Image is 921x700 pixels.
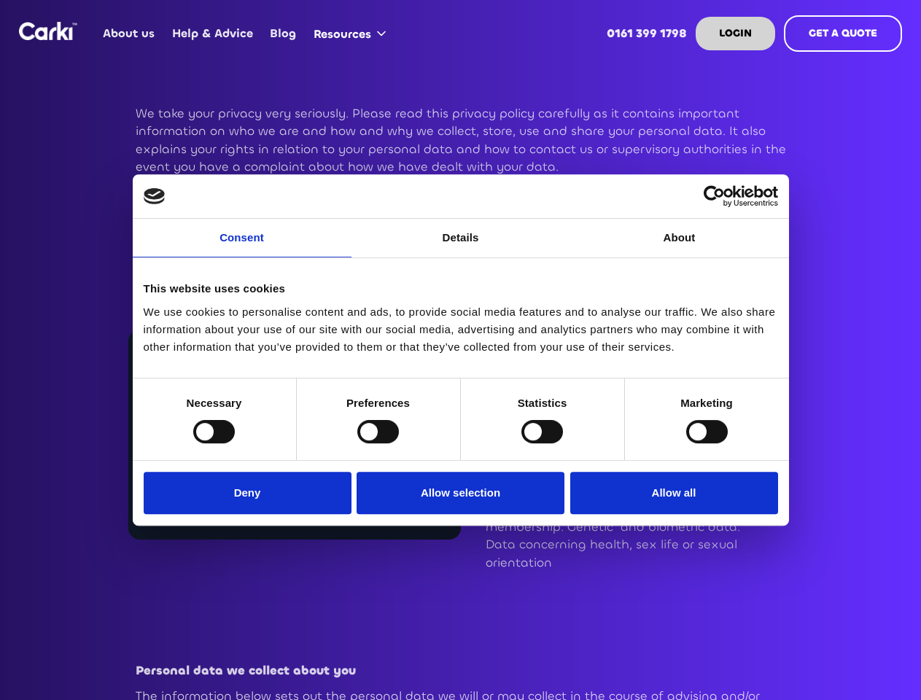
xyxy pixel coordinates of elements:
button: Allow selection [357,472,564,514]
strong: LOGIN [719,26,752,40]
div: Resources [314,26,371,42]
strong: Necessary [187,397,242,409]
a: Consent [133,219,351,257]
a: home [19,22,77,40]
strong: Preferences [346,397,410,409]
strong: Statistics [518,397,567,409]
button: Deny [144,472,351,514]
strong: GET A QUOTE [809,26,877,40]
a: About [570,219,789,257]
img: logo [144,188,166,204]
img: Logo [19,22,77,40]
a: LOGIN [696,17,775,50]
strong: Personal data we collect about you [136,663,356,679]
a: Help & Advice [163,5,261,62]
div: This website uses cookies [144,280,778,297]
a: Blog [262,5,305,62]
div: Resources [305,6,400,61]
p: ‍ [486,579,769,596]
a: Usercentrics Cookiebot - opens in a new window [650,185,778,207]
a: Details [351,219,570,257]
div: We use cookies to personalise content and ads, to provide social media features and to analyse ou... [144,303,778,356]
p: ‍ [136,662,786,680]
strong: Marketing [680,397,733,409]
a: 0161 399 1798 [599,5,696,62]
a: GET A QUOTE [784,15,902,52]
a: About us [95,5,163,62]
strong: 0161 399 1798 [607,26,687,41]
h2: ‍ [486,611,769,637]
p: We take your privacy very seriously. Please read this privacy policy carefully as it contains imp... [136,105,786,176]
button: Allow all [570,472,778,514]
